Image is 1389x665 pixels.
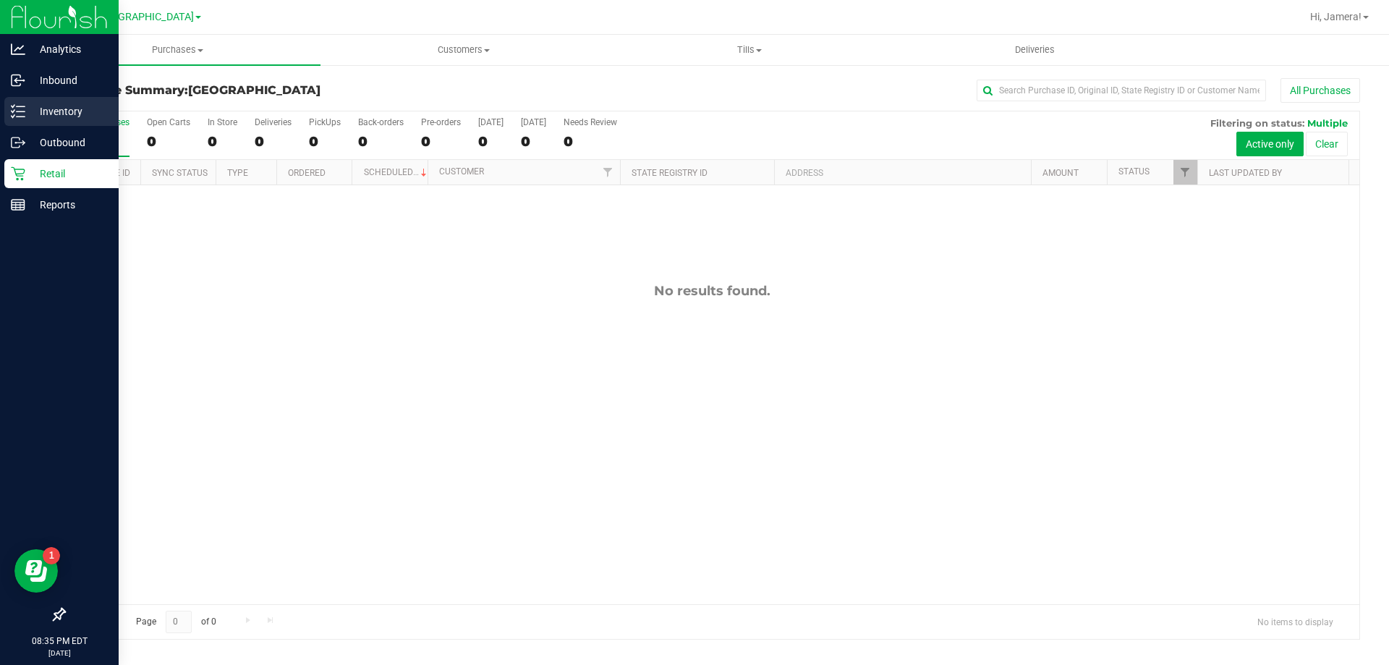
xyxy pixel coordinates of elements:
[11,135,25,150] inline-svg: Outbound
[995,43,1074,56] span: Deliveries
[1306,132,1348,156] button: Clear
[564,117,617,127] div: Needs Review
[208,133,237,150] div: 0
[1236,132,1304,156] button: Active only
[1280,78,1360,103] button: All Purchases
[25,103,112,120] p: Inventory
[596,160,620,185] a: Filter
[321,43,606,56] span: Customers
[1246,611,1345,632] span: No items to display
[478,133,504,150] div: 0
[11,42,25,56] inline-svg: Analytics
[14,549,58,593] iframe: Resource center
[607,43,891,56] span: Tills
[7,635,112,648] p: 08:35 PM EDT
[11,166,25,181] inline-svg: Retail
[1210,117,1304,129] span: Filtering on status:
[288,168,326,178] a: Ordered
[227,168,248,178] a: Type
[521,117,546,127] div: [DATE]
[7,648,112,658] p: [DATE]
[358,117,404,127] div: Back-orders
[892,35,1178,65] a: Deliveries
[521,133,546,150] div: 0
[152,168,208,178] a: Sync Status
[1118,166,1150,177] a: Status
[421,133,461,150] div: 0
[632,168,708,178] a: State Registry ID
[977,80,1266,101] input: Search Purchase ID, Original ID, State Registry ID or Customer Name...
[25,165,112,182] p: Retail
[64,283,1359,299] div: No results found.
[25,196,112,213] p: Reports
[147,117,190,127] div: Open Carts
[364,167,430,177] a: Scheduled
[25,134,112,151] p: Outbound
[11,198,25,212] inline-svg: Reports
[25,72,112,89] p: Inbound
[35,43,320,56] span: Purchases
[421,117,461,127] div: Pre-orders
[208,117,237,127] div: In Store
[255,117,292,127] div: Deliveries
[309,133,341,150] div: 0
[147,133,190,150] div: 0
[309,117,341,127] div: PickUps
[11,73,25,88] inline-svg: Inbound
[358,133,404,150] div: 0
[43,547,60,564] iframe: Resource center unread badge
[1042,168,1079,178] a: Amount
[1310,11,1362,22] span: Hi, Jamera!
[774,160,1031,185] th: Address
[564,133,617,150] div: 0
[606,35,892,65] a: Tills
[11,104,25,119] inline-svg: Inventory
[1173,160,1197,185] a: Filter
[478,117,504,127] div: [DATE]
[439,166,484,177] a: Customer
[1209,168,1282,178] a: Last Updated By
[64,84,496,97] h3: Purchase Summary:
[188,83,320,97] span: [GEOGRAPHIC_DATA]
[124,611,228,633] span: Page of 0
[1307,117,1348,129] span: Multiple
[35,35,320,65] a: Purchases
[320,35,606,65] a: Customers
[95,11,194,23] span: [GEOGRAPHIC_DATA]
[255,133,292,150] div: 0
[25,41,112,58] p: Analytics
